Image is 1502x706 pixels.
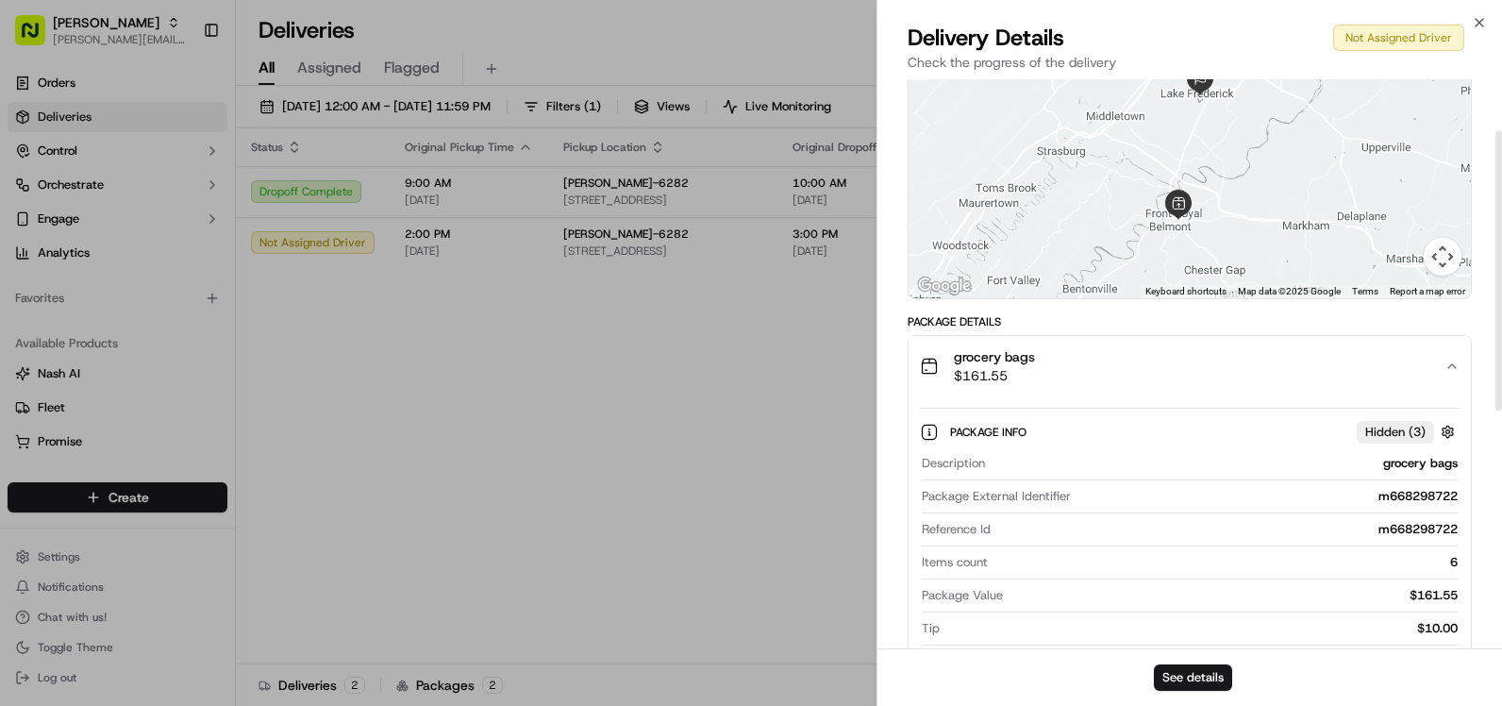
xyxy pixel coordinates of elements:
[1078,488,1458,505] div: m668298722
[321,186,343,209] button: Start new chat
[1154,664,1232,691] button: See details
[1357,420,1460,444] button: Hidden (3)
[1365,424,1426,441] span: Hidden ( 3 )
[1424,238,1461,276] button: Map camera controls
[85,180,309,199] div: Start new chat
[954,347,1035,366] span: grocery bags
[19,19,57,57] img: Nash
[40,180,74,214] img: 8571987876998_91fb9ceb93ad5c398215_72.jpg
[19,373,34,388] div: 📗
[1238,286,1341,296] span: Map data ©2025 Google
[152,363,310,397] a: 💻API Documentation
[913,274,976,298] a: Open this area in Google Maps (opens a new window)
[908,53,1472,72] p: Check the progress of the delivery
[913,274,976,298] img: Google
[1010,587,1458,604] div: $161.55
[922,554,988,571] span: Items count
[922,620,940,637] span: Tip
[922,488,1071,505] span: Package External Identifier
[1352,286,1378,296] a: Terms (opens in new tab)
[49,122,340,142] input: Got a question? Start typing here...
[947,620,1458,637] div: $10.00
[922,587,1003,604] span: Package Value
[998,521,1458,538] div: m668298722
[133,416,228,431] a: Powered byPylon
[922,521,991,538] span: Reference Id
[995,554,1458,571] div: 6
[1145,285,1227,298] button: Keyboard shortcuts
[62,293,101,308] span: [DATE]
[993,455,1458,472] div: grocery bags
[1390,286,1465,296] a: Report a map error
[11,363,152,397] a: 📗Knowledge Base
[85,199,259,214] div: We're available if you need us!
[908,23,1064,53] span: Delivery Details
[954,366,1035,385] span: $161.55
[908,314,1472,329] div: Package Details
[178,371,303,390] span: API Documentation
[159,373,175,388] div: 💻
[19,76,343,106] p: Welcome 👋
[292,242,343,264] button: See all
[19,180,53,214] img: 1736555255976-a54dd68f-1ca7-489b-9aae-adbdc363a1c4
[188,417,228,431] span: Pylon
[38,371,144,390] span: Knowledge Base
[19,245,126,261] div: Past conversations
[950,425,1030,440] span: Package Info
[909,336,1471,396] button: grocery bags$161.55
[922,455,985,472] span: Description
